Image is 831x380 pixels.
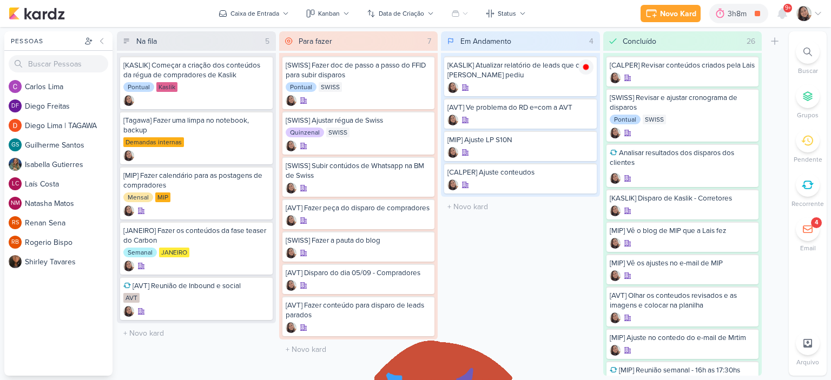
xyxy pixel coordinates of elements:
[9,255,22,268] img: Shirley Tavares
[610,333,756,343] div: [MIP] Ajuste no contedo do e-mail de Mrtim
[447,115,458,125] img: Sharlene Khoury
[123,293,140,303] div: AVT
[610,128,621,138] img: Sharlene Khoury
[286,215,296,226] img: Sharlene Khoury
[610,312,621,323] img: Sharlene Khoury
[815,218,818,227] div: 4
[25,159,113,170] div: I s a b e l l a G u t i e r r e s
[443,199,598,215] input: + Novo kard
[447,179,458,190] div: Criador(a): Sharlene Khoury
[286,161,432,181] div: [SWISS] Subir contúdos de Whatsapp na BM de Swiss
[610,93,756,112] div: [SWISS] Revisar e ajustar cronograma de disparos
[286,301,432,320] div: [AVT] Fazer conteúdo para disparo de leads parados
[123,95,134,106] div: Criador(a): Sharlene Khoury
[9,36,82,46] div: Pessoas
[610,291,756,310] div: [AVT] Olhar os conteudos revisados e as imagens e colocar na planilha
[286,95,296,106] img: Sharlene Khoury
[25,101,113,112] div: D i e g o F r e i t a s
[286,322,296,333] div: Criador(a): Sharlene Khoury
[610,345,621,356] img: Sharlene Khoury
[25,81,113,92] div: C a r l o s L i m a
[123,150,134,161] img: Sharlene Khoury
[286,141,296,151] img: Sharlene Khoury
[447,103,593,112] div: [AVT] Ve problema do RD e=com a AVT
[9,158,22,171] img: Isabella Gutierres
[286,322,296,333] img: Sharlene Khoury
[610,72,621,83] img: Sharlene Khoury
[9,55,108,72] input: Buscar Pessoas
[155,192,170,202] div: MIP
[9,80,22,93] img: Carlos Lima
[610,173,621,184] div: Criador(a): Sharlene Khoury
[9,119,22,132] img: Diego Lima | TAGAWA
[286,141,296,151] div: Criador(a): Sharlene Khoury
[610,270,621,281] img: Sharlene Khoury
[610,226,756,236] div: [MIP] Vê o blog de MIP que a Lais fez
[789,40,827,76] li: Ctrl + F
[123,192,153,202] div: Mensal
[123,205,134,216] img: Sharlene Khoury
[798,66,818,76] p: Buscar
[25,256,113,268] div: S h i r l e y T a v a r e s
[610,72,621,83] div: Criador(a): Sharlene Khoury
[159,248,189,257] div: JANEIRO
[9,177,22,190] div: Laís Costa
[610,312,621,323] div: Criador(a): Sharlene Khoury
[123,261,134,271] div: Criador(a): Sharlene Khoury
[610,238,621,249] img: Sharlene Khoury
[123,306,134,317] img: Sharlene Khoury
[286,183,296,194] div: Criador(a): Sharlene Khoury
[286,248,296,258] div: Criador(a): Sharlene Khoury
[610,205,621,216] div: Criador(a): Sharlene Khoury
[9,99,22,112] div: Diego Freitas
[286,61,432,80] div: [SWISS] Fazer doc de passo a passo do FFID para subir disparos
[123,137,184,147] div: Demandas internas
[610,238,621,249] div: Criador(a): Sharlene Khoury
[610,365,756,375] div: [MIP] Reunião semanal - 16h as 17:30hs
[12,181,19,187] p: LC
[610,173,621,184] img: Sharlene Khoury
[797,110,819,120] p: Grupos
[447,61,593,80] div: [KASLIK] Atualizar relatório de leads que o Otávio pediu
[610,128,621,138] div: Criador(a): Sharlene Khoury
[610,194,756,203] div: [KASLIK] Disparo de Kaslik - Corretores
[319,82,342,92] div: SWISS
[447,179,458,190] img: Sharlene Khoury
[286,82,316,92] div: Pontual
[123,171,269,190] div: [MIP] Fazer calendário para as postagens de compradores
[123,150,134,161] div: Criador(a): Sharlene Khoury
[11,142,19,148] p: GS
[796,357,819,367] p: Arquivo
[794,155,822,164] p: Pendente
[123,226,269,245] div: [JANEIRO] Fazer os conteúdos da fase teaser do Carbon
[286,236,432,245] div: [SWISS] Fazer a pauta do blog
[610,61,756,70] div: [CALPER] Revisar conteúdos criados pela Lais
[12,220,19,226] p: RS
[281,342,436,357] input: + Novo kard
[610,345,621,356] div: Criador(a): Sharlene Khoury
[286,128,324,137] div: Quinzenal
[9,216,22,229] div: Renan Sena
[25,178,113,190] div: L a í s C o s t a
[641,5,701,22] button: Novo Kard
[423,36,436,47] div: 7
[25,139,113,151] div: G u i l h e r m e S a n t o s
[447,135,593,145] div: [MIP] Ajuste LP S10N
[25,217,113,229] div: R e n a n S e n a
[11,103,19,109] p: DF
[123,281,269,291] div: [AVT] Reunião de Inbound e social
[123,116,269,135] div: [Tagawa] Fazer uma limpa no notebook, backup
[800,243,816,253] p: Email
[286,203,432,213] div: [AVT] Fazer peça do disparo de compradores
[9,236,22,249] div: Rogerio Bispo
[123,306,134,317] div: Criador(a): Sharlene Khoury
[447,82,458,93] img: Sharlene Khoury
[447,115,458,125] div: Criador(a): Sharlene Khoury
[9,197,22,210] div: Natasha Matos
[123,248,157,257] div: Semanal
[286,280,296,291] div: Criador(a): Sharlene Khoury
[286,95,296,106] div: Criador(a): Sharlene Khoury
[742,36,760,47] div: 26
[447,82,458,93] div: Criador(a): Sharlene Khoury
[610,115,641,124] div: Pontual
